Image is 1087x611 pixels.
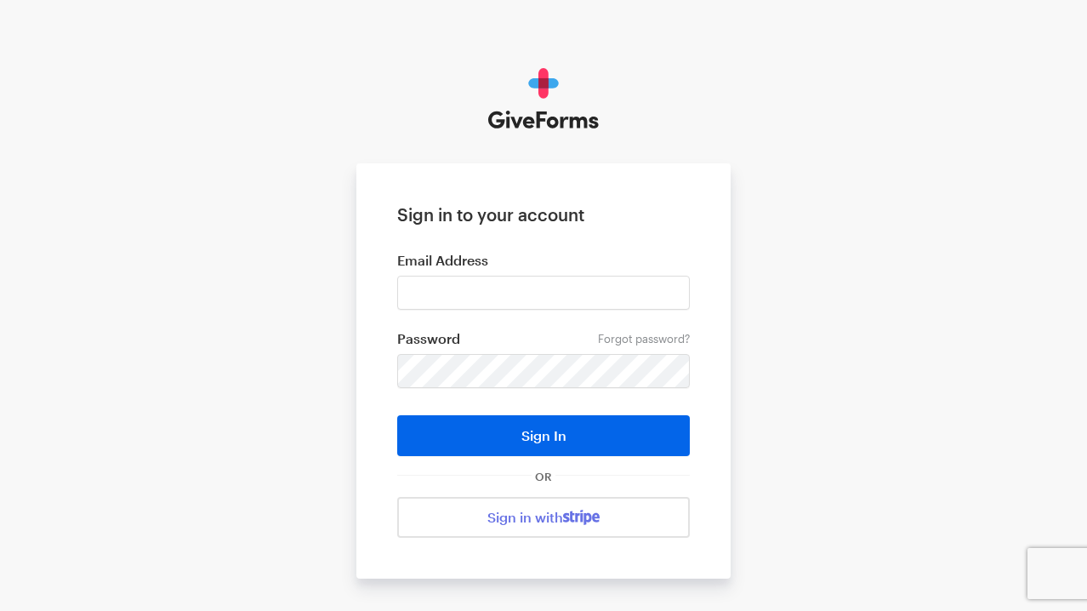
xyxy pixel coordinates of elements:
[563,510,600,525] img: stripe-07469f1003232ad58a8838275b02f7af1ac9ba95304e10fa954b414cd571f63b.svg
[397,497,690,538] a: Sign in with
[488,68,600,129] img: GiveForms
[397,252,690,269] label: Email Address
[532,470,555,483] span: OR
[397,415,690,456] button: Sign In
[598,332,690,345] a: Forgot password?
[397,330,690,347] label: Password
[397,204,690,225] h1: Sign in to your account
